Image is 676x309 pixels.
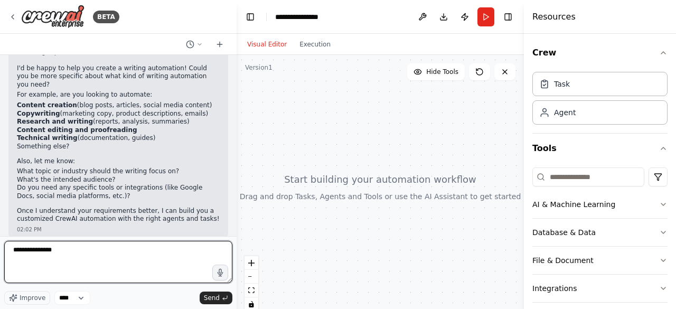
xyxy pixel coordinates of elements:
button: zoom in [245,256,258,270]
div: Task [554,79,570,89]
button: Hide Tools [407,63,465,80]
button: Execution [293,38,337,51]
div: Crew [532,68,668,133]
img: Logo [21,5,84,29]
span: Improve [20,294,45,302]
p: For example, are you looking to automate: [17,91,220,99]
button: zoom out [245,270,258,284]
strong: Technical writing [17,134,78,142]
span: Send [204,294,220,302]
button: Hide left sidebar [243,10,258,24]
button: Switch to previous chat [182,38,207,51]
button: Send [200,292,232,304]
li: (marketing copy, product descriptions, emails) [17,110,220,118]
button: File & Document [532,247,668,274]
li: Something else? [17,143,220,151]
p: I'd be happy to help you create a writing automation! Could you be more specific about what kind ... [17,64,220,89]
button: AI & Machine Learning [532,191,668,218]
p: Also, let me know: [17,157,220,166]
div: BETA [93,11,119,23]
li: What's the intended audience? [17,176,220,184]
div: Agent [554,107,576,118]
button: Database & Data [532,219,668,246]
li: Do you need any specific tools or integrations (like Google Docs, social media platforms, etc.)? [17,184,220,200]
p: Once I understand your requirements better, I can build you a customized CrewAI automation with t... [17,207,220,223]
li: What topic or industry should the writing focus on? [17,167,220,176]
div: 02:02 PM [17,226,220,233]
button: Crew [532,38,668,68]
strong: Content editing and proofreading [17,126,137,134]
li: (reports, analysis, summaries) [17,118,220,126]
button: Tools [532,134,668,163]
li: (documentation, guides) [17,134,220,143]
button: Start a new chat [211,38,228,51]
li: (blog posts, articles, social media content) [17,101,220,110]
button: Click to speak your automation idea [212,265,228,280]
button: Improve [4,291,50,305]
span: Hide Tools [426,68,458,76]
h4: Resources [532,11,576,23]
strong: Content creation [17,101,77,109]
div: Version 1 [245,63,273,72]
button: Hide right sidebar [501,10,515,24]
strong: Copywriting [17,110,60,117]
button: Visual Editor [241,38,293,51]
nav: breadcrumb [275,12,328,22]
strong: Research and writing [17,118,93,125]
button: fit view [245,284,258,297]
button: Integrations [532,275,668,302]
